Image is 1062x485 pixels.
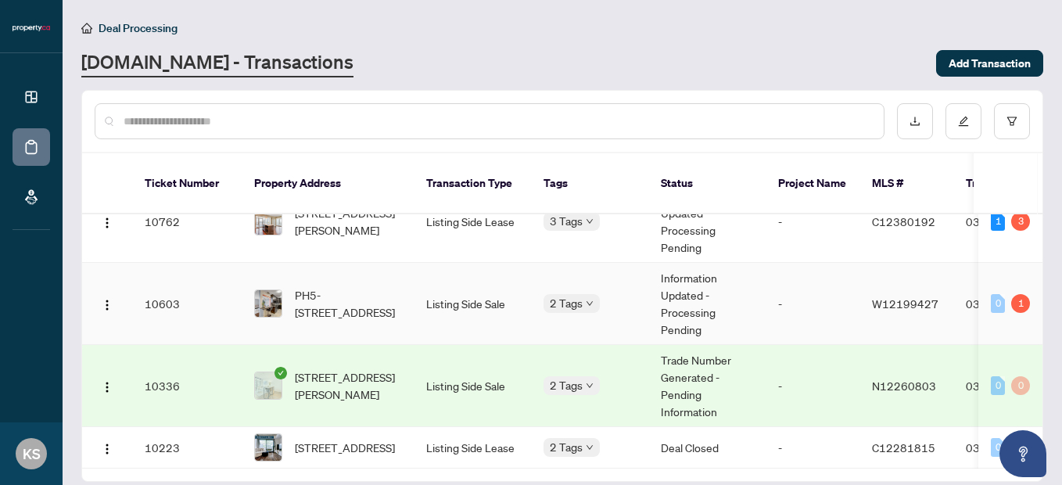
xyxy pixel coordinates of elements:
[414,345,531,427] td: Listing Side Sale
[295,286,401,321] span: PH5-[STREET_ADDRESS]
[101,299,113,311] img: Logo
[95,209,120,234] button: Logo
[81,49,353,77] a: [DOMAIN_NAME] - Transactions
[99,21,178,35] span: Deal Processing
[550,294,583,312] span: 2 Tags
[550,438,583,456] span: 2 Tags
[766,427,859,469] td: -
[550,376,583,394] span: 2 Tags
[295,204,401,239] span: [STREET_ADDRESS][PERSON_NAME]
[958,116,969,127] span: edit
[949,51,1031,76] span: Add Transaction
[859,153,953,214] th: MLS #
[872,440,935,454] span: C12281815
[414,263,531,345] td: Listing Side Sale
[132,263,242,345] td: 10603
[766,181,859,263] td: -
[95,291,120,316] button: Logo
[991,376,1005,395] div: 0
[586,217,594,225] span: down
[132,427,242,469] td: 10223
[586,300,594,307] span: down
[295,439,395,456] span: [STREET_ADDRESS]
[95,373,120,398] button: Logo
[648,263,766,345] td: Information Updated - Processing Pending
[648,181,766,263] td: Information Updated - Processing Pending
[550,212,583,230] span: 3 Tags
[991,212,1005,231] div: 1
[648,345,766,427] td: Trade Number Generated - Pending Information
[414,427,531,469] td: Listing Side Lease
[648,153,766,214] th: Status
[1011,212,1030,231] div: 3
[13,23,50,33] img: logo
[872,296,938,311] span: W12199427
[991,438,1005,457] div: 0
[274,367,287,379] span: check-circle
[872,379,936,393] span: N12260803
[242,153,414,214] th: Property Address
[648,427,766,469] td: Deal Closed
[132,181,242,263] td: 10762
[101,443,113,455] img: Logo
[132,153,242,214] th: Ticket Number
[95,435,120,460] button: Logo
[295,368,401,403] span: [STREET_ADDRESS][PERSON_NAME]
[23,443,41,465] span: KS
[872,214,935,228] span: C12380192
[1011,294,1030,313] div: 1
[414,153,531,214] th: Transaction Type
[766,263,859,345] td: -
[101,381,113,393] img: Logo
[1011,376,1030,395] div: 0
[101,217,113,229] img: Logo
[910,116,920,127] span: download
[531,153,648,214] th: Tags
[945,103,981,139] button: edit
[586,382,594,390] span: down
[81,23,92,34] span: home
[255,208,282,235] img: thumbnail-img
[586,444,594,451] span: down
[255,434,282,461] img: thumbnail-img
[1006,116,1017,127] span: filter
[991,294,1005,313] div: 0
[255,290,282,317] img: thumbnail-img
[994,103,1030,139] button: filter
[766,153,859,214] th: Project Name
[999,430,1046,477] button: Open asap
[897,103,933,139] button: download
[936,50,1043,77] button: Add Transaction
[414,181,531,263] td: Listing Side Lease
[255,372,282,399] img: thumbnail-img
[766,345,859,427] td: -
[132,345,242,427] td: 10336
